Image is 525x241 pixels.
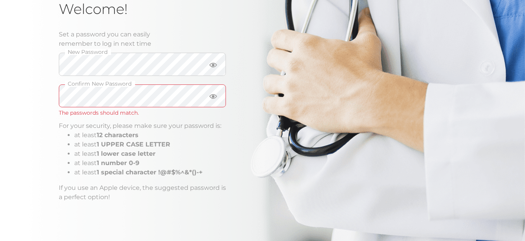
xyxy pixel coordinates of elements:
b: 12 characters [97,131,139,139]
div: The passwords should match. [59,109,226,117]
li: at least [74,168,226,177]
b: 1 special character !@#$%^&*()-+ [97,169,203,176]
b: 1 number 0-9 [97,159,139,167]
li: at least [74,158,226,168]
b: 1 UPPER CASE LETTER [97,141,170,148]
div: Set a password you can easily remember to log in next time [59,30,226,48]
div: For your security, please make sure your password is: If you use an Apple device, the suggested p... [59,121,226,202]
li: at least [74,140,226,149]
li: at least [74,149,226,158]
li: at least [74,131,226,140]
h1: Welcome! [59,0,226,17]
b: 1 lower case letter [97,150,156,157]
